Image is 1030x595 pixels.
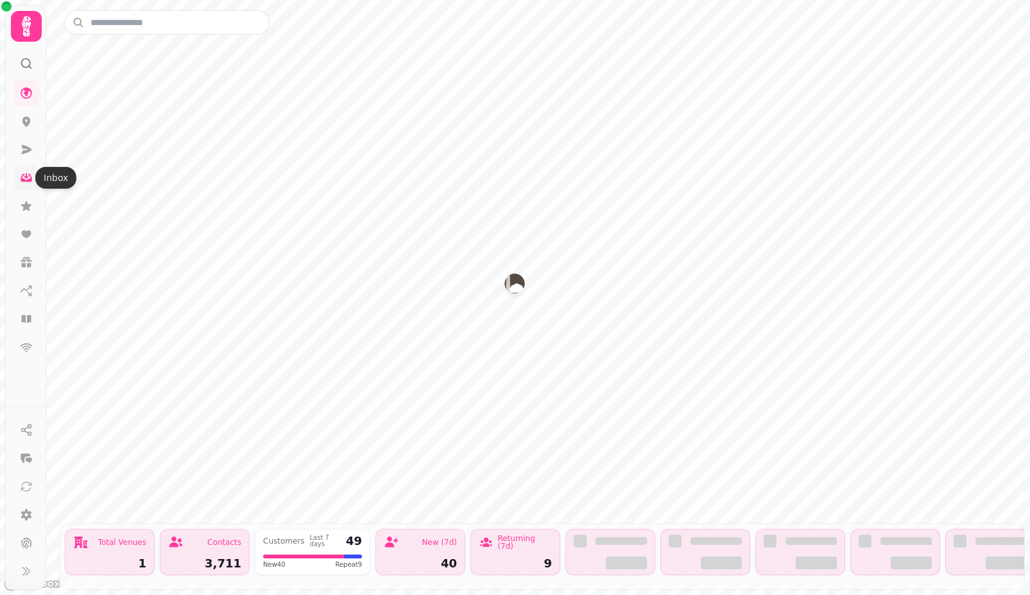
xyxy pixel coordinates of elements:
[504,273,525,298] div: Map marker
[335,560,362,569] span: Repeat 9
[497,535,552,550] div: Returning (7d)
[168,558,241,569] div: 3,711
[98,539,146,546] div: Total Venues
[73,558,146,569] div: 1
[346,535,362,547] div: 49
[310,535,341,548] div: Last 7 days
[422,539,457,546] div: New (7d)
[504,273,525,294] button: Coldharbour Mill
[384,558,457,569] div: 40
[263,537,305,545] div: Customers
[35,167,76,189] div: Inbox
[479,558,552,569] div: 9
[207,539,241,546] div: Contacts
[263,560,286,569] span: New 40
[4,576,60,591] a: Mapbox logo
